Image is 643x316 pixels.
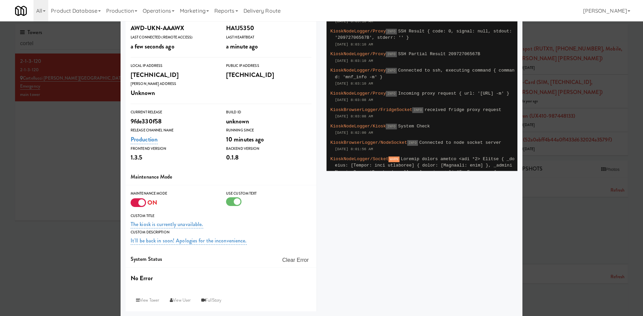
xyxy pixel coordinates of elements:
[331,51,386,57] span: KioskNodeLogger/Proxy
[388,156,399,162] span: WARN
[335,42,373,46] span: [DATE] 8:03:10 AM
[386,124,397,129] span: INFO
[331,124,386,129] span: KioskNodeLogger/Kiosk
[131,34,216,41] div: Last Connected (Remote Access)
[131,81,216,87] div: [PERSON_NAME] Address
[131,109,216,116] div: Current Release
[226,127,311,134] div: Running Since
[386,68,397,74] span: INFO
[131,229,311,236] div: Custom Description
[280,254,311,266] button: Clear Error
[226,145,311,152] div: Backend Version
[331,107,413,112] span: KioskBrowserLogger/FridgeSocket
[226,69,311,81] div: [TECHNICAL_ID]
[331,156,389,162] span: KioskNodeLogger/Socket
[131,237,247,245] a: It'll be back in soon! Apologies for the inconvenience.
[386,91,397,97] span: INFO
[131,152,216,163] div: 1.3.5
[226,109,311,116] div: Build Id
[226,42,258,51] span: a minute ago
[398,124,430,129] span: System Check
[226,34,311,41] div: Last Heartbeat
[226,22,311,34] div: HA1J5350
[131,42,174,51] span: a few seconds ago
[335,29,512,40] span: SSH Result { code: 0, signal: null, stdout: '20972706567B', stderr: '' }
[147,198,157,207] span: ON
[398,51,480,57] span: SSH Partial Result 20972706567B
[226,190,311,197] div: Use Custom Text
[407,140,418,146] span: INFO
[331,29,386,34] span: KioskNodeLogger/Proxy
[386,29,397,34] span: INFO
[419,140,501,145] span: Connected to node socket server
[335,82,373,86] span: [DATE] 8:03:10 AM
[335,114,373,118] span: [DATE] 8:03:08 AM
[398,91,509,96] span: Incoming proxy request { url: '[URL] -m' }
[131,190,216,197] div: Maintenance Mode
[131,220,203,228] a: The kiosk is currently unavailable.
[386,51,397,57] span: INFO
[131,135,158,144] a: Production
[425,107,501,112] span: received fridge proxy request
[335,19,373,23] span: [DATE] 8:03:10 AM
[331,91,386,96] span: KioskNodeLogger/Proxy
[131,63,216,69] div: Local IP Address
[335,59,373,63] span: [DATE] 8:03:10 AM
[131,255,162,263] span: System Status
[15,5,27,17] img: Micromart
[335,147,373,151] span: [DATE] 8:01:56 AM
[131,273,311,284] div: No Error
[164,294,196,306] a: View User
[131,116,216,127] div: 9fde330f58
[335,68,515,80] span: Connected to ssh, executing command { command: 'mnf_info -m' }
[335,131,373,135] span: [DATE] 8:02:00 AM
[131,127,216,134] div: Release Channel Name
[226,116,311,127] div: unknown
[131,69,216,81] div: [TECHNICAL_ID]
[131,145,216,152] div: Frontend Version
[226,135,264,144] span: 10 minutes ago
[196,294,227,306] a: FullStory
[226,63,311,69] div: Public IP Address
[331,140,407,145] span: KioskBrowserLogger/NodeSocket
[131,87,216,99] div: Unknown
[331,68,386,73] span: KioskNodeLogger/Proxy
[131,22,216,34] div: AWD-UKN-AAAWX
[412,107,423,113] span: INFO
[131,294,164,306] a: View Tower
[131,173,172,181] span: Maintenance Mode
[131,213,311,219] div: Custom Title
[226,152,311,163] div: 0.1.8
[335,98,373,102] span: [DATE] 8:03:08 AM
